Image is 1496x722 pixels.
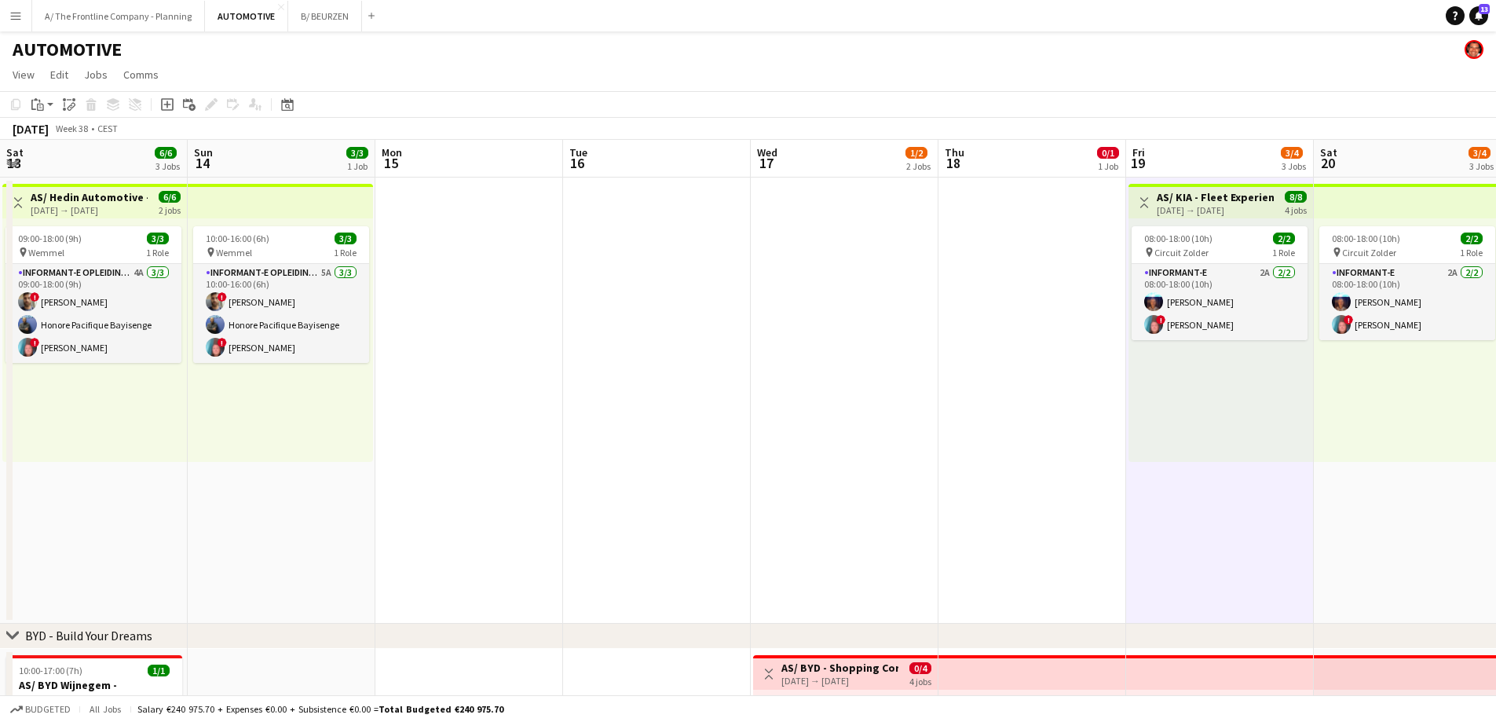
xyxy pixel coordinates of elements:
[123,68,159,82] span: Comms
[1479,4,1490,14] span: 13
[148,665,170,676] span: 1/1
[781,661,898,675] h3: AS/ BYD - Shopping Cora - Informant - [GEOGRAPHIC_DATA] - 16/17-21/09
[147,233,169,244] span: 3/3
[334,247,357,258] span: 1 Role
[1132,264,1308,340] app-card-role: Informant-e2A2/208:00-18:00 (10h)[PERSON_NAME]![PERSON_NAME]
[569,145,587,159] span: Tue
[30,292,39,302] span: !
[8,701,73,718] button: Budgeted
[1132,226,1308,340] app-job-card: 08:00-18:00 (10h)2/2 Circuit Zolder1 RoleInformant-e2A2/208:00-18:00 (10h)[PERSON_NAME]![PERSON_N...
[1320,145,1337,159] span: Sat
[19,665,82,676] span: 10:00-17:00 (7h)
[137,703,503,715] div: Salary €240 975.70 + Expenses €0.00 + Subsistence €0.00 =
[1469,147,1491,159] span: 3/4
[6,145,24,159] span: Sat
[1273,233,1295,244] span: 2/2
[86,703,124,715] span: All jobs
[1460,247,1483,258] span: 1 Role
[44,64,75,85] a: Edit
[567,154,587,172] span: 16
[1272,247,1295,258] span: 1 Role
[218,338,227,347] span: !
[13,121,49,137] div: [DATE]
[909,674,931,687] div: 4 jobs
[379,703,503,715] span: Total Budgeted €240 975.70
[159,203,181,216] div: 2 jobs
[84,68,108,82] span: Jobs
[382,145,402,159] span: Mon
[1098,160,1118,172] div: 1 Job
[1285,203,1307,216] div: 4 jobs
[25,704,71,715] span: Budgeted
[30,338,39,347] span: !
[942,154,964,172] span: 18
[1282,160,1306,172] div: 3 Jobs
[31,204,148,216] div: [DATE] → [DATE]
[25,628,152,643] div: BYD - Build Your Dreams
[205,1,288,31] button: AUTOMOTIVE
[6,678,182,706] h3: AS/ BYD Wijnegem - Ondersteuning showroom
[1097,147,1119,159] span: 0/1
[18,233,82,244] span: 09:00-18:00 (9h)
[1332,233,1400,244] span: 08:00-18:00 (10h)
[781,675,898,687] div: [DATE] → [DATE]
[1461,233,1483,244] span: 2/2
[335,233,357,244] span: 3/3
[1318,154,1337,172] span: 20
[218,292,227,302] span: !
[159,191,181,203] span: 6/6
[28,247,64,258] span: Wemmel
[13,38,122,61] h1: AUTOMOTIVE
[1157,204,1274,216] div: [DATE] → [DATE]
[192,154,213,172] span: 14
[155,147,177,159] span: 6/6
[945,145,964,159] span: Thu
[1157,190,1274,204] h3: AS/ KIA - Fleet Experience Days - Circuit Zolder - 19-22/09
[1469,6,1488,25] a: 13
[78,64,114,85] a: Jobs
[1281,147,1303,159] span: 3/4
[347,160,368,172] div: 1 Job
[5,226,181,363] app-job-card: 09:00-18:00 (9h)3/3 Wemmel1 RoleInformant-e Opleiding - Formation4A3/309:00-18:00 (9h)![PERSON_NA...
[1342,247,1396,258] span: Circuit Zolder
[1319,264,1495,340] app-card-role: Informant-e2A2/208:00-18:00 (10h)[PERSON_NAME]![PERSON_NAME]
[755,154,777,172] span: 17
[1130,154,1145,172] span: 19
[1132,145,1145,159] span: Fri
[909,662,931,674] span: 0/4
[905,147,927,159] span: 1/2
[4,154,24,172] span: 13
[757,145,777,159] span: Wed
[906,160,931,172] div: 2 Jobs
[1285,191,1307,203] span: 8/8
[216,247,252,258] span: Wemmel
[5,264,181,363] app-card-role: Informant-e Opleiding - Formation4A3/309:00-18:00 (9h)![PERSON_NAME]Honore Pacifique Bayisenge![P...
[1469,160,1494,172] div: 3 Jobs
[206,233,269,244] span: 10:00-16:00 (6h)
[50,68,68,82] span: Edit
[146,247,169,258] span: 1 Role
[1154,247,1209,258] span: Circuit Zolder
[193,264,369,363] app-card-role: Informant-e Opleiding - Formation5A3/310:00-16:00 (6h)![PERSON_NAME]Honore Pacifique Bayisenge![P...
[346,147,368,159] span: 3/3
[1156,315,1165,324] span: !
[1319,226,1495,340] app-job-card: 08:00-18:00 (10h)2/2 Circuit Zolder1 RoleInformant-e2A2/208:00-18:00 (10h)[PERSON_NAME]![PERSON_N...
[1465,40,1483,59] app-user-avatar: Peter Desart
[13,68,35,82] span: View
[31,190,148,204] h3: AS/ Hedin Automotive - NIO lanceringsweekend - 30-31/08, 06-07/09 en 13-14/09
[155,160,180,172] div: 3 Jobs
[379,154,402,172] span: 15
[1144,233,1213,244] span: 08:00-18:00 (10h)
[288,1,362,31] button: B/ BEURZEN
[6,64,41,85] a: View
[117,64,165,85] a: Comms
[193,226,369,363] app-job-card: 10:00-16:00 (6h)3/3 Wemmel1 RoleInformant-e Opleiding - Formation5A3/310:00-16:00 (6h)![PERSON_NA...
[1344,315,1353,324] span: !
[52,123,91,134] span: Week 38
[32,1,205,31] button: A/ The Frontline Company - Planning
[194,145,213,159] span: Sun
